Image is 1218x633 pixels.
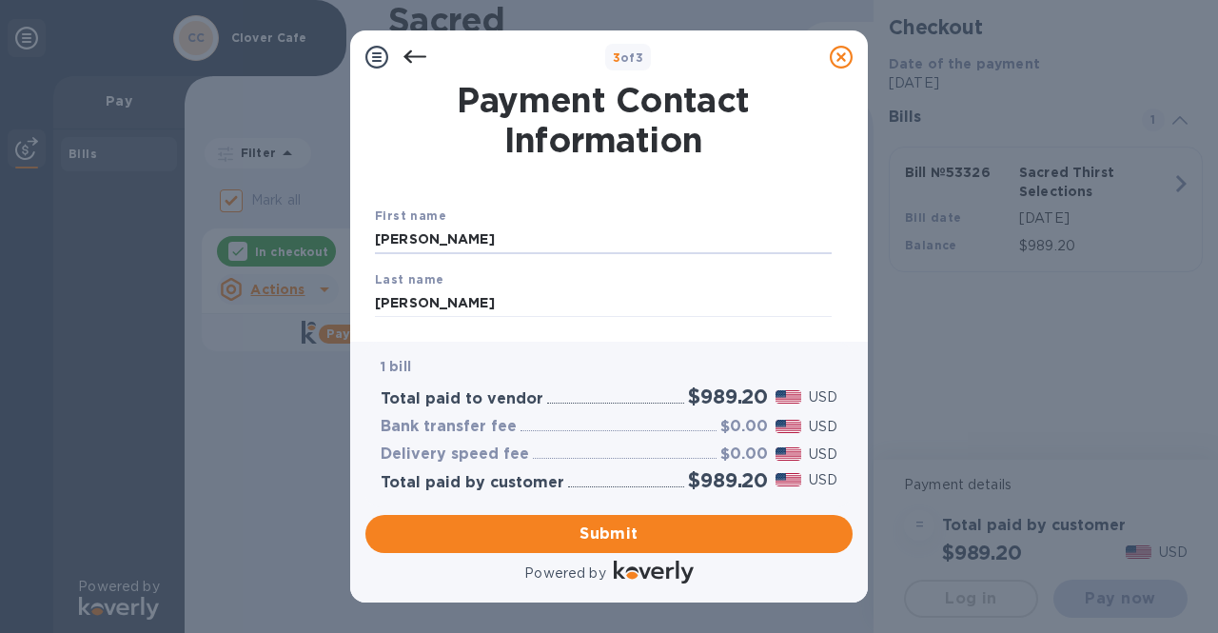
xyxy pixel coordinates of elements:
[375,208,446,223] b: First name
[809,387,837,407] p: USD
[381,445,529,464] h3: Delivery speed fee
[375,226,832,254] input: Enter your first name
[614,561,694,584] img: Logo
[776,473,801,486] img: USD
[375,80,832,160] h1: Payment Contact Information
[688,385,768,408] h2: $989.20
[381,390,543,408] h3: Total paid to vendor
[776,420,801,433] img: USD
[381,418,517,436] h3: Bank transfer fee
[809,470,837,490] p: USD
[720,445,768,464] h3: $0.00
[381,359,411,374] b: 1 bill
[365,515,853,553] button: Submit
[776,447,801,461] img: USD
[375,272,444,287] b: Last name
[809,417,837,437] p: USD
[809,445,837,465] p: USD
[381,523,837,545] span: Submit
[720,418,768,436] h3: $0.00
[524,564,605,584] p: Powered by
[688,468,768,492] h2: $989.20
[613,50,620,65] span: 3
[613,50,644,65] b: of 3
[375,288,832,317] input: Enter your last name
[381,474,564,492] h3: Total paid by customer
[776,390,801,404] img: USD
